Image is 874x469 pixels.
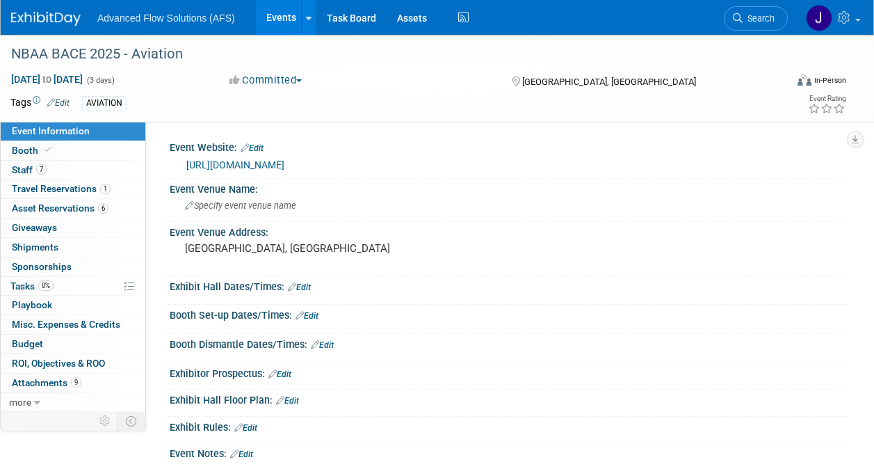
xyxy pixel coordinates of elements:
[12,261,72,272] span: Sponsorships
[98,203,108,214] span: 6
[12,338,43,349] span: Budget
[97,13,235,24] span: Advanced Flow Solutions (AFS)
[1,315,145,334] a: Misc. Expenses & Credits
[170,390,846,408] div: Exhibit Hall Floor Plan:
[230,450,253,459] a: Edit
[1,218,145,237] a: Giveaways
[36,164,47,175] span: 7
[311,340,334,350] a: Edit
[93,412,118,430] td: Personalize Event Tab Strip
[1,161,145,180] a: Staff7
[86,76,115,85] span: (3 days)
[12,125,90,136] span: Event Information
[1,141,145,160] a: Booth
[1,354,145,373] a: ROI, Objectives & ROO
[12,222,57,233] span: Giveaways
[11,12,81,26] img: ExhibitDay
[10,280,54,292] span: Tasks
[12,145,54,156] span: Booth
[12,241,58,253] span: Shipments
[1,122,145,141] a: Event Information
[71,377,81,388] span: 9
[296,311,318,321] a: Edit
[234,423,257,433] a: Edit
[100,184,111,194] span: 1
[82,96,127,111] div: AVIATION
[9,397,31,408] span: more
[186,159,284,170] a: [URL][DOMAIN_NAME]
[170,334,846,352] div: Booth Dismantle Dates/Times:
[47,98,70,108] a: Edit
[806,5,832,31] img: Jeremiah LaBrue
[1,393,145,412] a: more
[40,74,54,85] span: to
[522,77,696,87] span: [GEOGRAPHIC_DATA], [GEOGRAPHIC_DATA]
[170,363,846,381] div: Exhibitor Prospectus:
[10,95,70,111] td: Tags
[225,73,307,88] button: Committed
[12,358,105,369] span: ROI, Objectives & ROO
[170,276,846,294] div: Exhibit Hall Dates/Times:
[12,319,120,330] span: Misc. Expenses & Credits
[1,238,145,257] a: Shipments
[170,417,846,435] div: Exhibit Rules:
[276,396,299,406] a: Edit
[170,137,846,155] div: Event Website:
[185,200,296,211] span: Specify event venue name
[10,73,83,86] span: [DATE] [DATE]
[12,299,52,310] span: Playbook
[1,374,145,392] a: Attachments9
[1,180,145,198] a: Travel Reservations1
[170,179,846,196] div: Event Venue Name:
[12,202,108,214] span: Asset Reservations
[6,42,775,67] div: NBAA BACE 2025 - Aviation
[798,74,811,86] img: Format-Inperson.png
[724,6,788,31] a: Search
[170,222,846,239] div: Event Venue Address:
[1,257,145,276] a: Sponsorships
[1,199,145,218] a: Asset Reservations6
[12,164,47,175] span: Staff
[1,277,145,296] a: Tasks0%
[808,95,845,102] div: Event Rating
[743,13,775,24] span: Search
[1,296,145,315] a: Playbook
[12,183,111,194] span: Travel Reservations
[170,443,846,461] div: Event Notes:
[44,146,51,154] i: Booth reservation complete
[170,305,846,323] div: Booth Set-up Dates/Times:
[1,335,145,353] a: Budget
[38,280,54,291] span: 0%
[268,369,291,379] a: Edit
[814,75,846,86] div: In-Person
[288,283,311,292] a: Edit
[725,72,846,93] div: Event Format
[118,412,146,430] td: Toggle Event Tabs
[185,242,436,255] pre: [GEOGRAPHIC_DATA], [GEOGRAPHIC_DATA]
[12,377,81,388] span: Attachments
[241,143,264,153] a: Edit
